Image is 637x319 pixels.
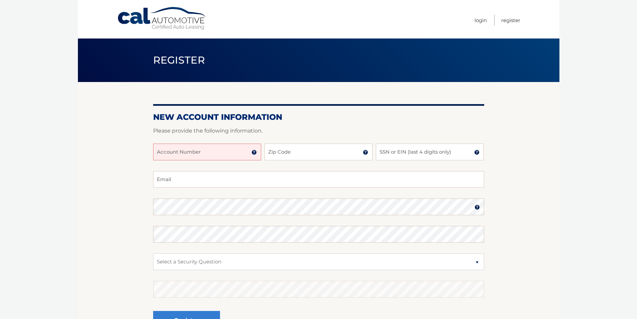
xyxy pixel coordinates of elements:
img: tooltip.svg [474,150,480,155]
input: Email [153,171,484,188]
p: Please provide the following information. [153,126,484,136]
a: Login [474,15,487,26]
a: Register [501,15,520,26]
img: tooltip.svg [363,150,368,155]
a: Cal Automotive [117,7,207,30]
img: tooltip.svg [251,150,257,155]
span: Register [153,54,205,66]
img: tooltip.svg [474,205,480,210]
input: Account Number [153,144,261,160]
h2: New Account Information [153,112,484,122]
input: Zip Code [264,144,373,160]
input: SSN or EIN (last 4 digits only) [376,144,484,160]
